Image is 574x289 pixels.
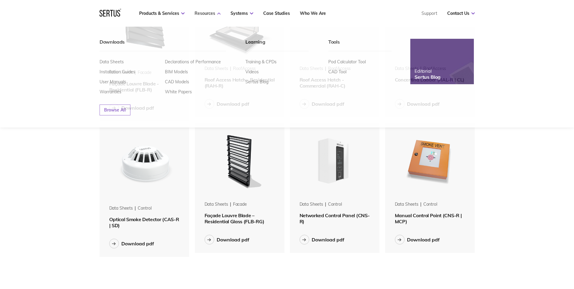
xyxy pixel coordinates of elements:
[328,39,392,51] div: Tools
[415,68,441,74] div: Editorial
[421,11,437,16] a: Support
[328,69,346,75] a: CAD Tool
[100,79,126,85] a: User Manuals
[312,237,344,243] div: Download pdf
[100,59,124,65] a: Data Sheets
[245,79,268,85] a: Sertus Blog
[245,59,277,65] a: Training & CPDs
[109,216,179,228] span: Optical Smoke Detector (CAS-R | SD)
[415,74,441,80] div: Sertus Blog
[447,11,475,16] a: Contact Us
[100,39,226,51] div: Downloads
[231,11,253,16] a: Systems
[395,201,418,208] div: Data Sheets
[165,69,188,75] a: BIM Models
[138,205,152,211] div: control
[423,201,437,208] div: control
[410,39,474,84] a: EditorialSertus Blog
[100,105,130,115] a: Browse All
[395,235,440,244] button: Download pdf
[195,11,221,16] a: Resources
[300,201,323,208] div: Data Sheets
[328,201,342,208] div: control
[245,69,259,75] a: Videos
[300,11,326,16] a: Who We Are
[121,241,154,247] div: Download pdf
[395,212,462,224] span: Manual Control Point (CNS-R | MCP)
[407,237,440,243] div: Download pdf
[109,239,154,248] button: Download pdf
[245,39,309,51] div: Learning
[233,201,247,208] div: facade
[263,11,290,16] a: Case Studies
[300,235,344,244] button: Download pdf
[217,237,249,243] div: Download pdf
[205,212,264,224] span: Façade Louvre Blade – Residential Glass (FLB-RG)
[165,89,192,95] a: White Papers
[328,59,366,65] a: Pod Calculator Tool
[165,79,189,85] a: CAD Models
[109,205,133,211] div: Data Sheets
[139,11,185,16] a: Products & Services
[300,212,370,224] span: Networked Control Panel (CNS-R)
[165,59,221,65] a: Declarations of Performance
[205,201,228,208] div: Data Sheets
[100,69,135,75] a: Installation Guides
[100,89,121,95] a: Warranties
[205,235,249,244] button: Download pdf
